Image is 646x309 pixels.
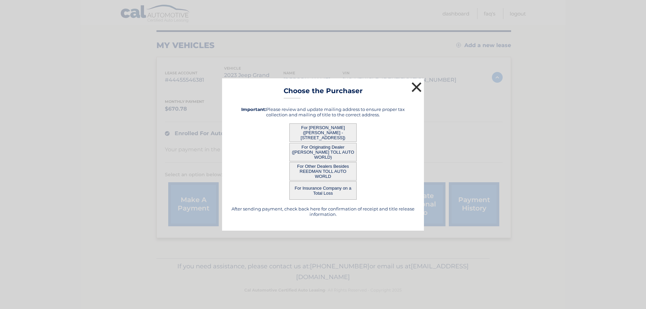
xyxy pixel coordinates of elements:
[241,107,266,112] strong: Important:
[284,87,363,99] h3: Choose the Purchaser
[289,123,357,142] button: For [PERSON_NAME] ([PERSON_NAME] - [STREET_ADDRESS])
[230,107,416,117] h5: Please review and update mailing address to ensure proper tax collection and mailing of title to ...
[410,80,423,94] button: ×
[230,206,416,217] h5: After sending payment, check back here for confirmation of receipt and title release information.
[289,143,357,161] button: For Originating Dealer ([PERSON_NAME] TOLL AUTO WORLD)
[289,181,357,200] button: For Insurance Company on a Total Loss
[289,162,357,181] button: For Other Dealers Besides REEDMAN TOLL AUTO WORLD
